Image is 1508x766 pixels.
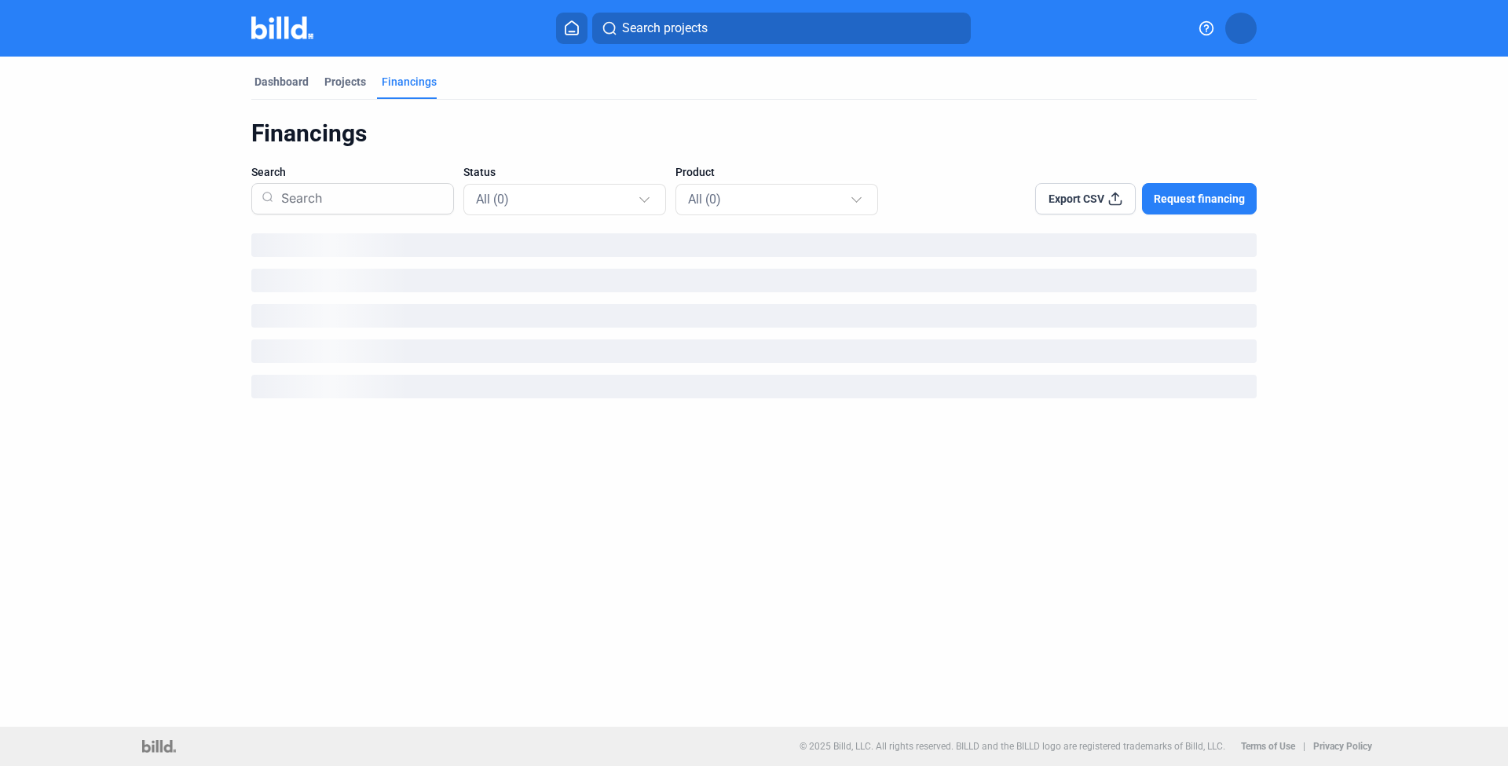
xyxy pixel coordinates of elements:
div: loading [251,375,1257,398]
img: logo [142,740,176,753]
span: Product [675,164,715,180]
b: Terms of Use [1241,741,1295,752]
div: Financings [251,119,1257,148]
div: loading [251,339,1257,363]
span: Search projects [622,19,708,38]
div: loading [251,269,1257,292]
input: Search [275,178,444,219]
img: Billd Company Logo [251,16,313,39]
span: Request financing [1154,191,1245,207]
div: Dashboard [254,74,309,90]
b: Privacy Policy [1313,741,1372,752]
button: Request financing [1142,183,1257,214]
div: loading [251,304,1257,328]
span: Search [251,164,286,180]
div: Financings [382,74,437,90]
span: Status [463,164,496,180]
span: All (0) [688,192,721,207]
button: Export CSV [1035,183,1136,214]
p: | [1303,741,1305,752]
p: © 2025 Billd, LLC. All rights reserved. BILLD and the BILLD logo are registered trademarks of Bil... [800,741,1225,752]
span: Export CSV [1049,191,1104,207]
div: loading [251,233,1257,257]
span: All (0) [476,192,509,207]
div: Projects [324,74,366,90]
button: Search projects [592,13,971,44]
